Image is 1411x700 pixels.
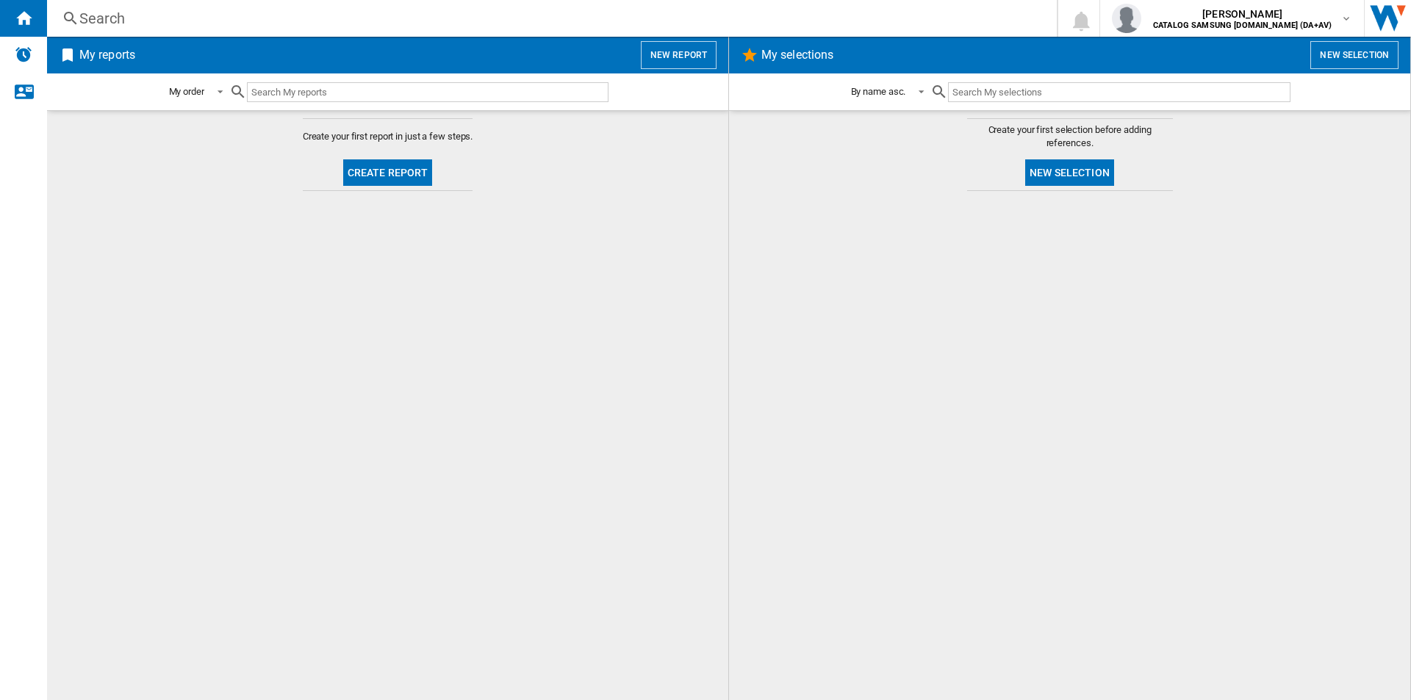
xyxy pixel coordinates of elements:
button: New selection [1310,41,1399,69]
div: Search [79,8,1019,29]
img: alerts-logo.svg [15,46,32,63]
span: [PERSON_NAME] [1153,7,1332,21]
span: Create your first selection before adding references. [967,123,1173,150]
img: profile.jpg [1112,4,1141,33]
div: My order [169,86,204,97]
button: New selection [1025,159,1114,186]
button: New report [641,41,717,69]
div: By name asc. [851,86,906,97]
input: Search My reports [247,82,608,102]
h2: My selections [758,41,836,69]
span: Create your first report in just a few steps. [303,130,473,143]
input: Search My selections [948,82,1290,102]
b: CATALOG SAMSUNG [DOMAIN_NAME] (DA+AV) [1153,21,1332,30]
h2: My reports [76,41,138,69]
button: Create report [343,159,433,186]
